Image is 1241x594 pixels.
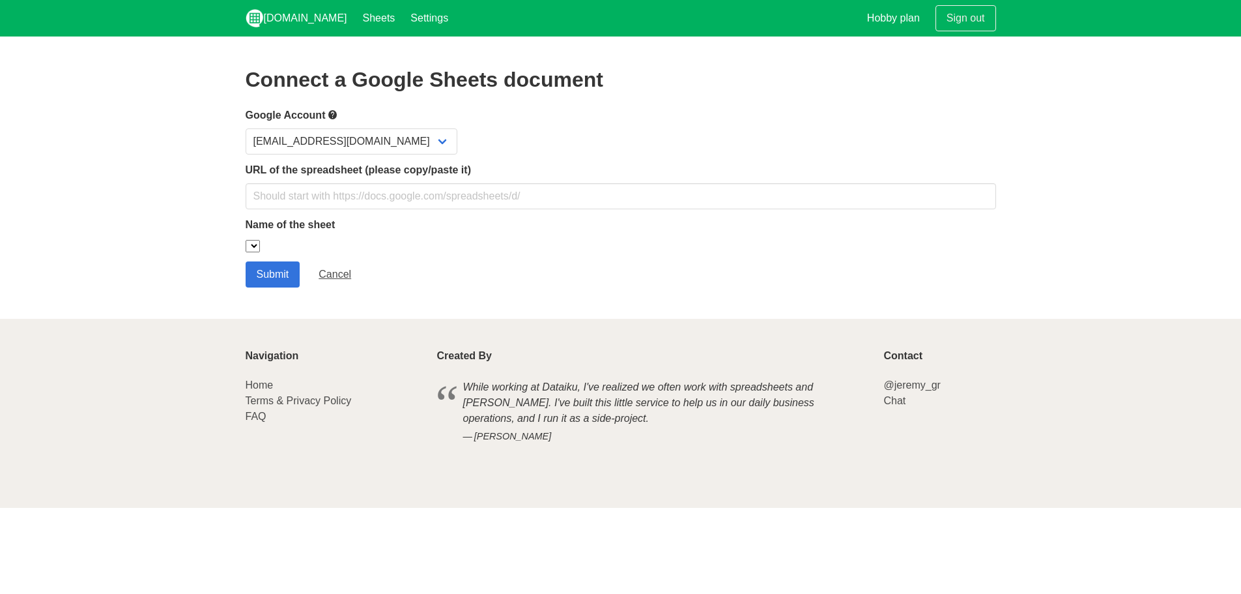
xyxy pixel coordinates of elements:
[437,350,868,362] p: Created By
[246,162,996,178] label: URL of the spreadsheet (please copy/paste it)
[935,5,996,31] a: Sign out
[437,378,868,446] blockquote: While working at Dataiku, I've realized we often work with spreadsheets and [PERSON_NAME]. I've b...
[246,261,300,288] input: Submit
[246,107,996,123] label: Google Account
[246,350,421,362] p: Navigation
[246,183,996,209] input: Should start with https://docs.google.com/spreadsheets/d/
[246,395,352,406] a: Terms & Privacy Policy
[463,430,842,444] cite: [PERSON_NAME]
[246,411,266,422] a: FAQ
[246,9,264,27] img: logo_v2_white.png
[246,379,274,391] a: Home
[307,261,362,288] a: Cancel
[883,350,995,362] p: Contact
[246,217,996,233] label: Name of the sheet
[246,68,996,91] h2: Connect a Google Sheets document
[883,395,906,406] a: Chat
[883,379,940,391] a: @jeremy_gr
